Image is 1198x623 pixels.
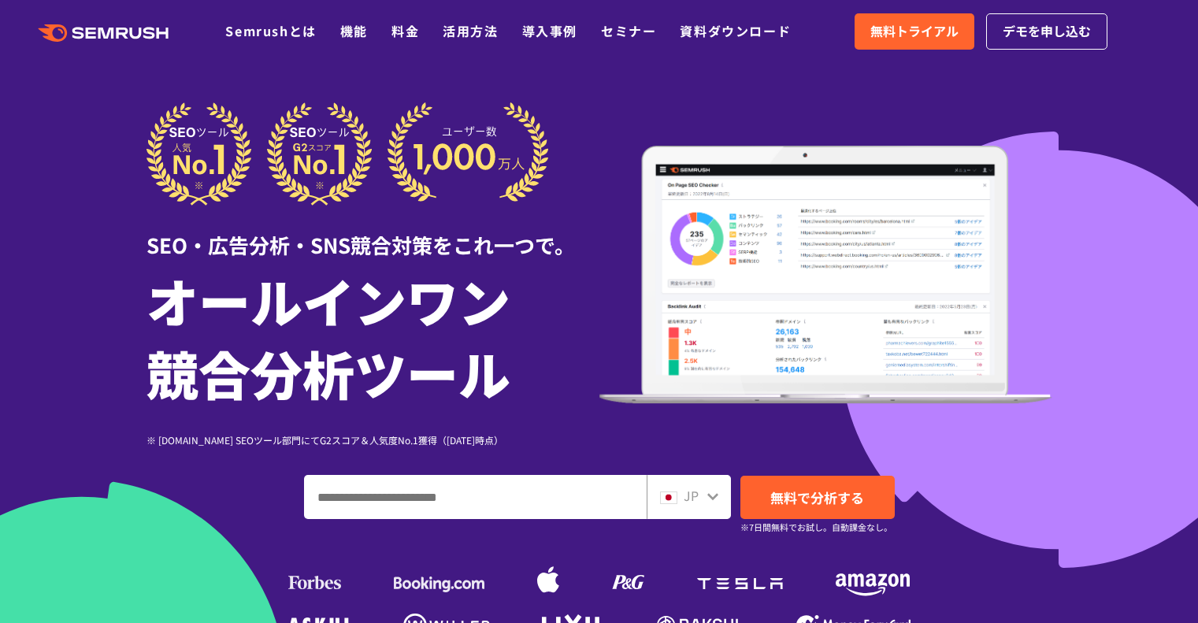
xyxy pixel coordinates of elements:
[740,520,892,535] small: ※7日間無料でお試し。自動課金なし。
[740,476,895,519] a: 無料で分析する
[147,206,599,260] div: SEO・広告分析・SNS競合対策をこれ一つで。
[770,488,864,507] span: 無料で分析する
[147,432,599,447] div: ※ [DOMAIN_NAME] SEOツール部門にてG2スコア＆人気度No.1獲得（[DATE]時点）
[601,21,656,40] a: セミナー
[870,21,959,42] span: 無料トライアル
[147,264,599,409] h1: オールインワン 競合分析ツール
[680,21,791,40] a: 資料ダウンロード
[443,21,498,40] a: 活用方法
[340,21,368,40] a: 機能
[855,13,974,50] a: 無料トライアル
[225,21,316,40] a: Semrushとは
[1003,21,1091,42] span: デモを申し込む
[391,21,419,40] a: 料金
[305,476,646,518] input: ドメイン、キーワードまたはURLを入力してください
[522,21,577,40] a: 導入事例
[986,13,1107,50] a: デモを申し込む
[684,486,699,505] span: JP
